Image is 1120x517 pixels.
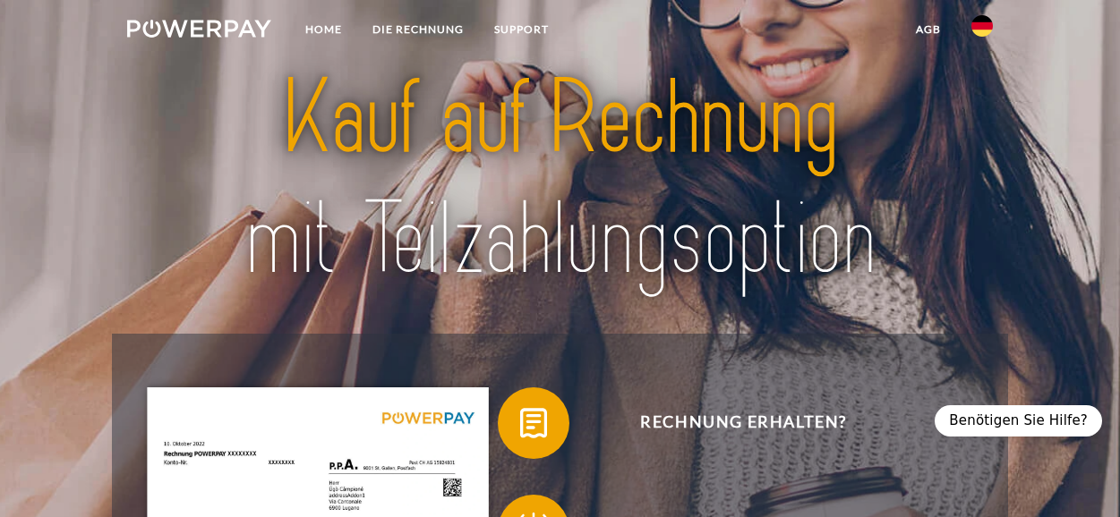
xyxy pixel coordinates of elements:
[290,13,357,46] a: Home
[511,401,556,445] img: qb_bill.svg
[127,20,271,38] img: logo-powerpay-white.svg
[901,13,956,46] a: agb
[357,13,479,46] a: DIE RECHNUNG
[971,15,993,37] img: de
[935,405,1102,436] div: Benötigen Sie Hilfe?
[170,52,951,306] img: title-powerpay_de.svg
[524,387,962,459] span: Rechnung erhalten?
[498,387,963,459] button: Rechnung erhalten?
[479,13,564,46] a: SUPPORT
